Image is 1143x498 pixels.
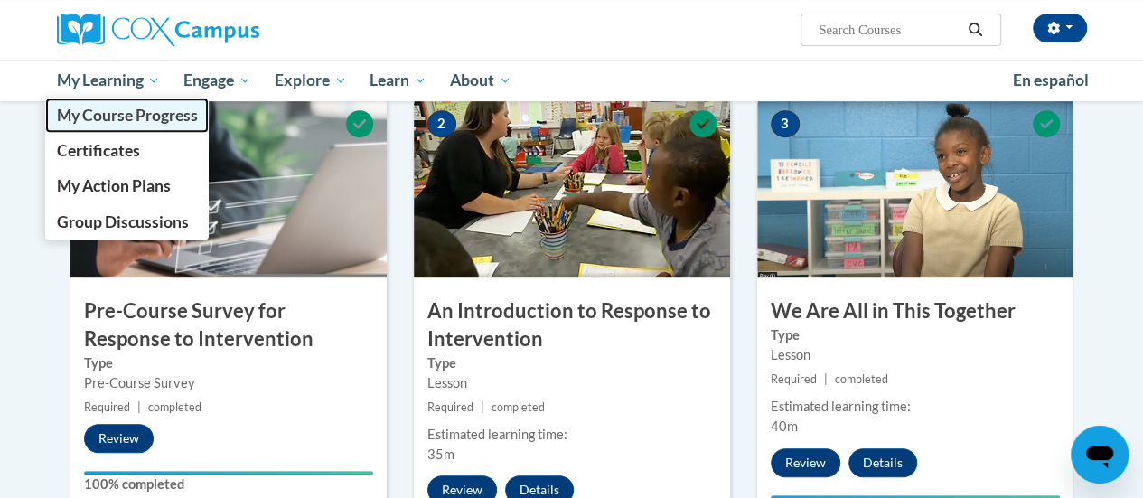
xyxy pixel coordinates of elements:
button: Account Settings [1033,14,1087,42]
h3: Pre-Course Survey for Response to Intervention [70,297,387,353]
a: My Learning [45,60,173,101]
span: | [481,400,484,414]
div: Pre-Course Survey [84,373,373,393]
span: completed [835,372,888,386]
img: Course Image [70,97,387,277]
label: Type [771,325,1060,345]
span: Certificates [56,141,139,160]
a: My Course Progress [45,98,210,133]
label: Type [427,353,717,373]
img: Cox Campus [57,14,259,46]
span: Required [771,372,817,386]
a: Explore [263,60,359,101]
span: 40m [771,418,798,434]
span: Required [84,400,130,414]
div: Lesson [771,345,1060,365]
a: En español [1001,61,1101,99]
div: Lesson [427,373,717,393]
span: Required [427,400,473,414]
span: My Action Plans [56,176,170,195]
span: 35m [427,446,454,462]
div: Estimated learning time: [427,425,717,445]
iframe: Button to launch messaging window [1071,426,1129,484]
a: Group Discussions [45,204,210,240]
span: Engage [183,70,251,91]
span: My Course Progress [56,106,197,125]
span: Group Discussions [56,212,188,231]
img: Course Image [414,97,730,277]
a: My Action Plans [45,168,210,203]
a: Certificates [45,133,210,168]
span: My Learning [56,70,160,91]
span: Explore [275,70,347,91]
span: About [450,70,511,91]
label: 100% completed [84,475,373,494]
img: Course Image [757,97,1073,277]
button: Review [84,424,154,453]
span: | [137,400,141,414]
span: | [824,372,828,386]
input: Search Courses [817,19,961,41]
span: completed [492,400,545,414]
span: Learn [370,70,426,91]
span: completed [148,400,201,414]
button: Review [771,448,840,477]
h3: We Are All in This Together [757,297,1073,325]
a: Engage [172,60,263,101]
a: Learn [358,60,438,101]
h3: An Introduction to Response to Intervention [414,297,730,353]
a: About [438,60,523,101]
span: 2 [427,110,456,137]
label: Type [84,353,373,373]
div: Main menu [43,60,1101,101]
span: En español [1013,70,1089,89]
button: Details [848,448,917,477]
button: Search [961,19,988,41]
div: Your progress [84,471,373,475]
a: Cox Campus [57,14,382,46]
div: Estimated learning time: [771,397,1060,417]
span: 3 [771,110,800,137]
